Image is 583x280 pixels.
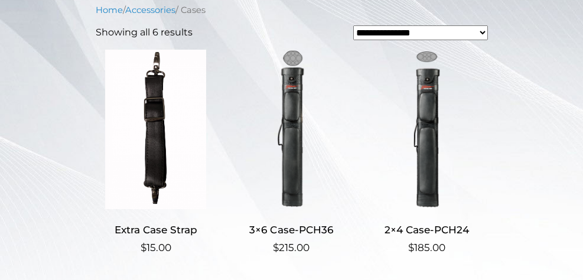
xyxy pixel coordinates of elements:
[366,50,487,209] img: 2x4 Case-PCH24
[231,219,351,240] h2: 3×6 Case-PCH36
[141,242,171,253] bdi: 15.00
[96,219,216,240] h2: Extra Case Strap
[96,50,216,256] a: Extra Case Strap $15.00
[408,242,445,253] bdi: 185.00
[366,50,487,256] a: 2×4 Case-PCH24 $185.00
[125,5,175,15] a: Accessories
[231,50,351,256] a: 3×6 Case-PCH36 $215.00
[96,25,193,40] p: Showing all 6 results
[231,50,351,209] img: 3x6 Case-PCH36
[141,242,146,253] span: $
[96,4,488,17] nav: Breadcrumb
[353,25,488,40] select: Shop order
[408,242,414,253] span: $
[366,219,487,240] h2: 2×4 Case-PCH24
[96,50,216,209] img: Extra Case Strap
[96,5,123,15] a: Home
[273,242,310,253] bdi: 215.00
[273,242,279,253] span: $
